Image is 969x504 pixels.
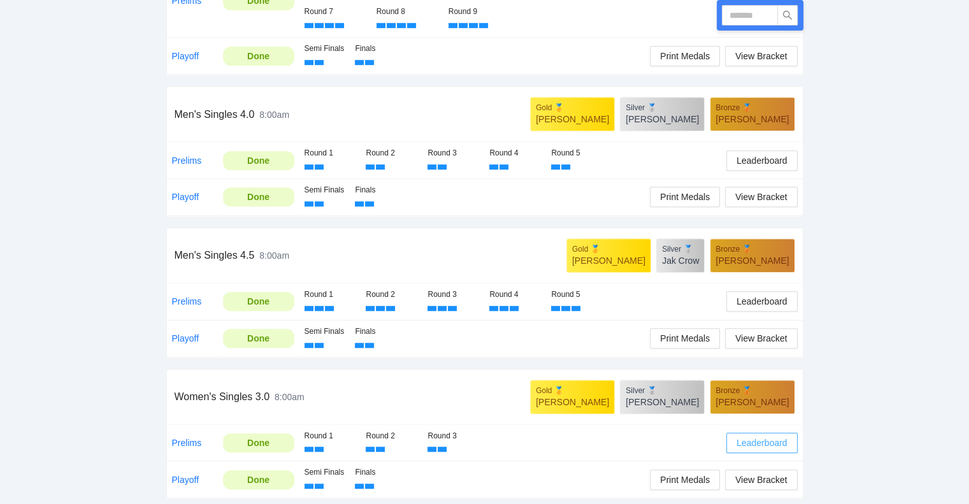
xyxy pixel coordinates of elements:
div: Finals [355,43,396,55]
div: Bronze 🥉 [715,244,789,254]
div: Done [233,436,285,450]
button: Print Medals [650,470,720,490]
span: Print Medals [660,49,710,63]
div: Done [233,331,285,345]
button: View Bracket [725,328,797,349]
div: Silver 🥈 [662,244,699,254]
div: Round 2 [366,430,417,442]
div: Round 3 [427,289,479,301]
div: Jak Crow [662,254,699,267]
button: View Bracket [725,46,797,66]
button: Print Medals [650,46,720,66]
div: Done [233,154,285,168]
div: Bronze 🥉 [715,103,789,113]
div: Done [233,190,285,204]
span: Leaderboard [736,294,787,308]
div: Round 5 [551,147,603,159]
button: Leaderboard [726,433,797,453]
a: Prelims [172,438,202,448]
span: search [778,10,797,20]
button: View Bracket [725,187,797,207]
div: [PERSON_NAME] [715,254,789,267]
button: Print Medals [650,328,720,349]
span: View Bracket [735,331,787,345]
div: [PERSON_NAME] [715,396,789,408]
div: Done [233,49,285,63]
div: Done [233,294,285,308]
div: Round 8 [377,6,438,18]
span: View Bracket [735,190,787,204]
div: Round 1 [305,289,356,301]
div: Round 2 [366,147,417,159]
span: 8:00am [275,392,305,402]
div: Bronze 🥉 [715,385,789,396]
span: Print Medals [660,473,710,487]
div: [PERSON_NAME] [626,396,699,408]
div: Gold 🥇 [572,244,645,254]
a: Playoff [172,51,199,61]
div: Round 7 [305,6,366,18]
div: Done [233,473,285,487]
span: View Bracket [735,473,787,487]
a: Prelims [172,296,202,306]
a: Playoff [172,333,199,343]
div: Gold 🥇 [536,103,609,113]
span: Men's Singles 4.5 [175,250,255,261]
span: Women's Singles 3.0 [175,391,270,402]
a: Playoff [172,192,199,202]
div: Round 3 [427,147,479,159]
span: Men's Singles 4.0 [175,109,255,120]
button: View Bracket [725,470,797,490]
div: [PERSON_NAME] [626,113,699,126]
span: View Bracket [735,49,787,63]
div: Semi Finals [305,43,345,55]
div: Finals [355,184,396,196]
span: Leaderboard [736,436,787,450]
div: Semi Finals [305,184,345,196]
div: [PERSON_NAME] [572,254,645,267]
div: [PERSON_NAME] [536,113,609,126]
span: 8:00am [259,250,289,261]
span: Leaderboard [736,154,787,168]
div: Semi Finals [305,466,345,479]
div: Silver 🥈 [626,103,699,113]
div: Round 4 [489,147,541,159]
div: Finals [355,326,396,338]
button: Leaderboard [726,150,797,171]
div: Gold 🥇 [536,385,609,396]
div: Round 5 [551,289,603,301]
button: Leaderboard [726,291,797,312]
div: Silver 🥈 [626,385,699,396]
div: Round 1 [305,147,356,159]
a: Prelims [172,155,202,166]
button: Print Medals [650,187,720,207]
div: Semi Finals [305,326,345,338]
div: Round 9 [449,6,510,18]
div: Round 1 [305,430,356,442]
button: search [777,5,798,25]
div: Round 3 [427,430,479,442]
div: [PERSON_NAME] [536,396,609,408]
span: 8:00am [259,110,289,120]
span: Print Medals [660,190,710,204]
span: Print Medals [660,331,710,345]
a: Playoff [172,475,199,485]
div: Finals [355,466,396,479]
div: [PERSON_NAME] [715,113,789,126]
div: Round 2 [366,289,417,301]
div: Round 4 [489,289,541,301]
